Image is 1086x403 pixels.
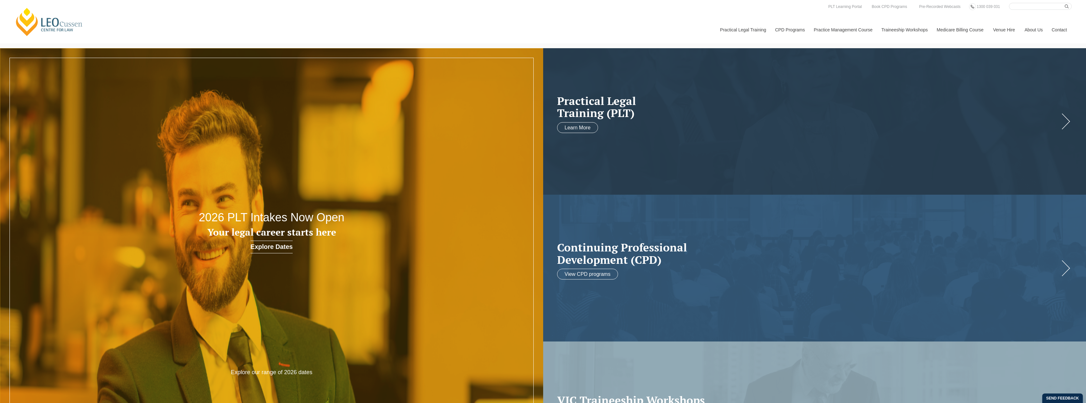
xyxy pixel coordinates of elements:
a: 1300 039 031 [975,3,1001,10]
a: Book CPD Programs [870,3,908,10]
h3: Your legal career starts here [109,227,435,237]
a: Pre-Recorded Webcasts [918,3,962,10]
a: Explore Dates [250,241,293,253]
a: CPD Programs [770,16,809,43]
a: Contact [1047,16,1072,43]
span: 1300 039 031 [977,4,1000,9]
h2: 2026 PLT Intakes Now Open [109,211,435,224]
iframe: LiveChat chat widget [1044,361,1070,387]
h2: Continuing Professional Development (CPD) [557,241,1060,266]
a: Practical Legal Training [715,16,771,43]
a: Practice Management Course [809,16,877,43]
a: About Us [1020,16,1047,43]
a: Practical LegalTraining (PLT) [557,94,1060,119]
a: Learn More [557,122,598,133]
h2: Practical Legal Training (PLT) [557,94,1060,119]
a: Medicare Billing Course [932,16,988,43]
a: Traineeship Workshops [877,16,932,43]
a: [PERSON_NAME] Centre for Law [14,7,84,37]
a: PLT Learning Portal [827,3,863,10]
a: View CPD programs [557,269,618,280]
a: Continuing ProfessionalDevelopment (CPD) [557,241,1060,266]
a: Venue Hire [988,16,1020,43]
p: Explore our range of 2026 dates [163,369,380,376]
